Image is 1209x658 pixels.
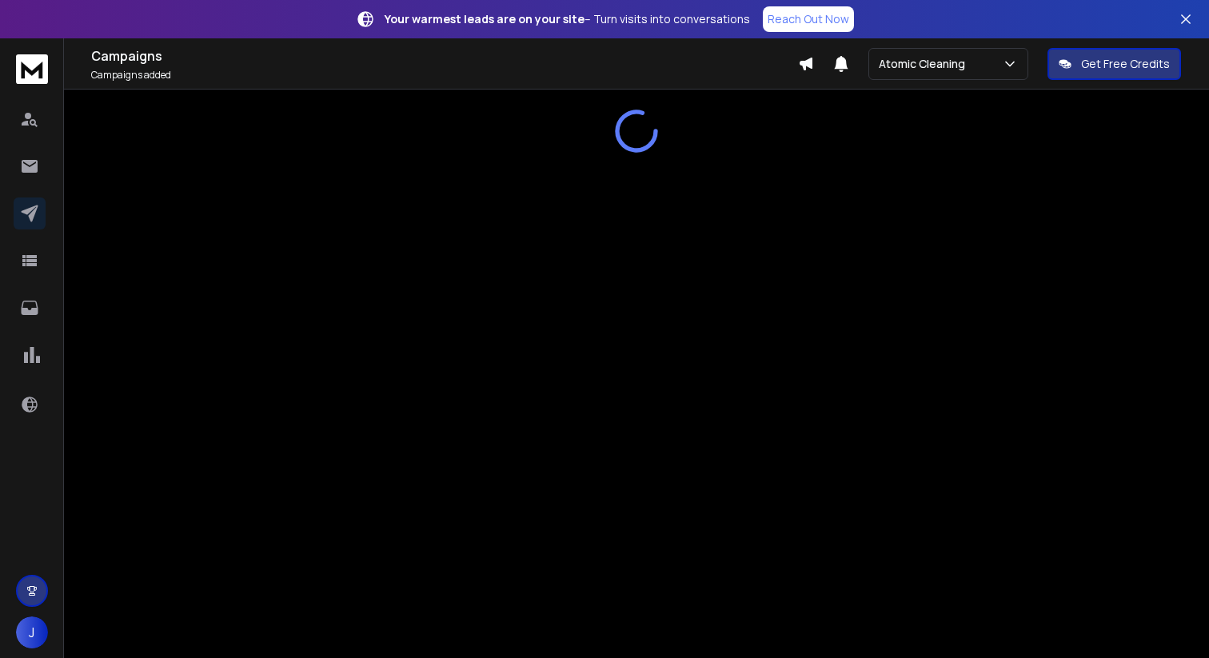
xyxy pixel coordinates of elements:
img: logo [16,54,48,84]
p: Reach Out Now [768,11,849,27]
strong: Your warmest leads are on your site [385,11,585,26]
button: J [16,616,48,648]
p: Campaigns added [91,69,798,82]
h1: Campaigns [91,46,798,66]
a: Reach Out Now [763,6,854,32]
button: Get Free Credits [1047,48,1181,80]
p: Atomic Cleaning [879,56,972,72]
p: Get Free Credits [1081,56,1170,72]
p: – Turn visits into conversations [385,11,750,27]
